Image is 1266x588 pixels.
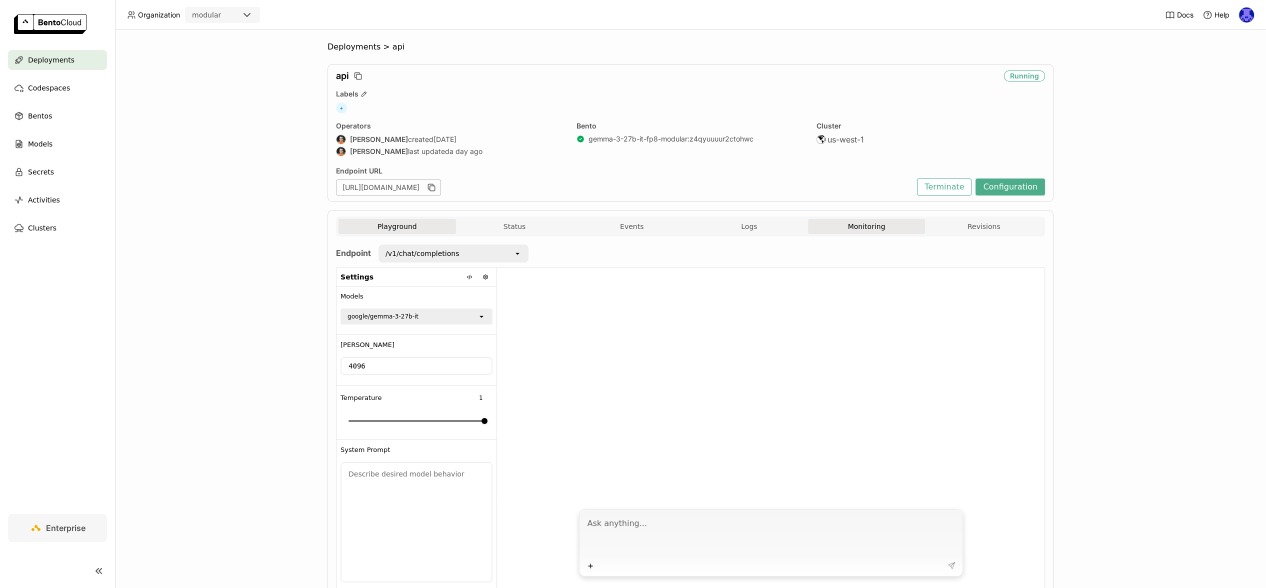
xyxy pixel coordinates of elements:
[433,135,456,144] span: [DATE]
[327,42,380,52] span: Deployments
[1177,10,1193,19] span: Docs
[336,121,564,130] div: Operators
[975,178,1045,195] button: Configuration
[336,248,371,258] strong: Endpoint
[327,42,1053,52] nav: Breadcrumbs navigation
[1004,70,1045,81] div: Running
[816,121,1045,130] div: Cluster
[336,134,564,144] div: created
[8,134,107,154] a: Models
[338,219,456,234] button: Playground
[456,219,573,234] button: Status
[1202,10,1229,20] div: Help
[925,219,1042,234] button: Revisions
[1214,10,1229,19] span: Help
[340,446,390,454] span: System Prompt
[392,42,404,52] span: api
[576,121,805,130] div: Bento
[449,147,482,156] span: a day ago
[28,110,52,122] span: Bentos
[8,50,107,70] a: Deployments
[28,54,74,66] span: Deployments
[340,292,363,300] span: Models
[336,166,912,175] div: Endpoint URL
[28,138,52,150] span: Models
[8,162,107,182] a: Secrets
[827,134,864,144] span: us-west-1
[8,190,107,210] a: Activities
[46,523,85,533] span: Enterprise
[336,135,345,144] img: Sean Sheng
[336,70,349,81] span: api
[741,222,757,231] span: Logs
[347,311,418,321] div: google/gemma-3-27b-it
[808,219,925,234] button: Monitoring
[380,42,392,52] span: >
[350,135,408,144] strong: [PERSON_NAME]
[28,82,70,94] span: Codespaces
[28,166,54,178] span: Secrets
[8,218,107,238] a: Clusters
[8,106,107,126] a: Bentos
[336,147,345,156] img: Sean Sheng
[336,102,347,113] span: +
[28,222,56,234] span: Clusters
[573,219,690,234] button: Events
[340,394,381,402] span: Temperature
[513,249,521,257] svg: open
[350,147,408,156] strong: [PERSON_NAME]
[8,514,107,542] a: Enterprise
[385,248,459,258] div: /v1/chat/completions
[192,10,221,20] div: modular
[460,248,461,258] input: Selected /v1/chat/completions.
[1239,7,1254,22] img: Newton Jain
[477,312,485,320] svg: open
[1165,10,1193,20] a: Docs
[588,134,753,143] a: gemma-3-27b-it-fp8-modular:z4qyuuuur2ctohwc
[336,179,441,195] div: [URL][DOMAIN_NAME]
[8,78,107,98] a: Codespaces
[14,14,86,34] img: logo
[586,562,594,570] svg: Plus
[340,341,394,349] span: [PERSON_NAME]
[469,392,492,404] input: Temperature
[28,194,60,206] span: Activities
[336,89,1045,98] div: Labels
[336,268,496,286] div: Settings
[222,10,223,20] input: Selected modular.
[336,146,564,156] div: last updated
[138,10,180,19] span: Organization
[917,178,971,195] button: Terminate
